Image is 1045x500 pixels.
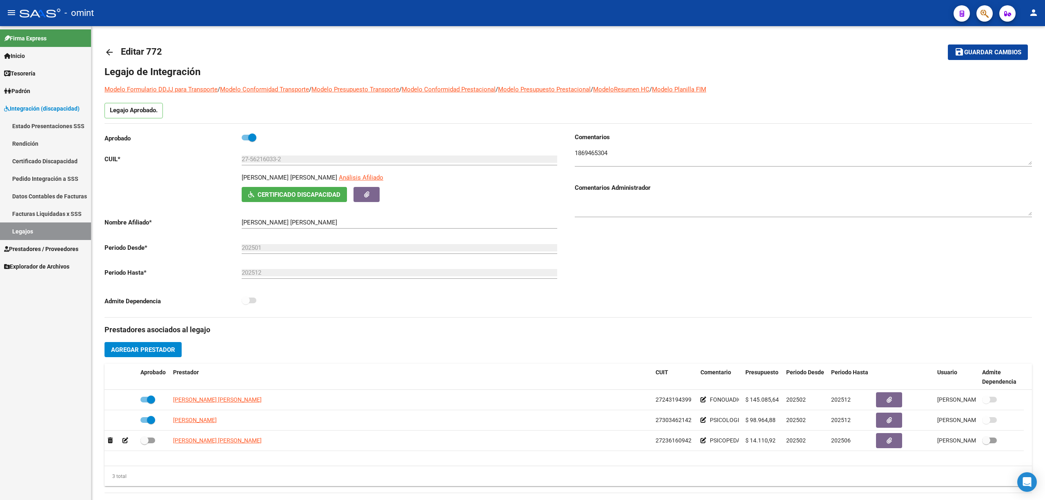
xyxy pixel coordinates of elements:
[402,86,496,93] a: Modelo Conformidad Prestacional
[64,4,94,22] span: - omint
[311,86,399,93] a: Modelo Presupuesto Transporte
[7,8,16,18] mat-icon: menu
[4,51,25,60] span: Inicio
[831,437,851,444] span: 202506
[173,417,217,423] span: [PERSON_NAME]
[831,417,851,423] span: 202512
[937,437,1001,444] span: [PERSON_NAME] [DATE]
[656,437,691,444] span: 27236160942
[104,65,1032,78] h1: Legajo de Integración
[831,396,851,403] span: 202512
[710,396,828,403] span: FONOUADIOLOGIA 12 SESIONES MENSUALES
[745,396,779,403] span: $ 145.085,64
[964,49,1021,56] span: Guardar cambios
[700,369,731,376] span: Comentario
[4,87,30,96] span: Padrón
[242,187,347,202] button: Certificado Discapacidad
[258,191,340,198] span: Certificado Discapacidad
[220,86,309,93] a: Modelo Conformidad Transporte
[656,396,691,403] span: 27243194399
[745,369,778,376] span: Presupuesto
[104,243,242,252] p: Periodo Desde
[656,369,668,376] span: CUIT
[745,437,776,444] span: $ 14.110,92
[652,86,706,93] a: Modelo Planilla FIM
[140,369,166,376] span: Aprobado
[656,417,691,423] span: 27303462142
[173,396,262,403] span: [PERSON_NAME] [PERSON_NAME]
[104,86,218,93] a: Modelo Formulario DDJJ para Transporte
[104,134,242,143] p: Aprobado
[4,262,69,271] span: Explorador de Archivos
[934,364,979,391] datatable-header-cell: Usuario
[339,174,383,181] span: Análisis Afiliado
[137,364,170,391] datatable-header-cell: Aprobado
[937,417,1001,423] span: [PERSON_NAME] [DATE]
[786,369,824,376] span: Periodo Desde
[170,364,652,391] datatable-header-cell: Prestador
[173,369,199,376] span: Prestador
[937,369,957,376] span: Usuario
[173,437,262,444] span: [PERSON_NAME] [PERSON_NAME]
[121,47,162,57] span: Editar 772
[786,437,806,444] span: 202502
[979,364,1024,391] datatable-header-cell: Admite Dependencia
[954,47,964,57] mat-icon: save
[710,437,891,444] span: PSICOPEDAGOGIA 12 SESIONES MENSUALES - no continua prestación.
[1017,472,1037,492] div: Open Intercom Messenger
[104,268,242,277] p: Periodo Hasta
[104,472,127,481] div: 3 total
[1029,8,1038,18] mat-icon: person
[4,244,78,253] span: Prestadores / Proveedores
[104,47,114,57] mat-icon: arrow_back
[104,218,242,227] p: Nombre Afiliado
[786,417,806,423] span: 202502
[4,69,36,78] span: Tesorería
[575,133,1032,142] h3: Comentarios
[948,44,1028,60] button: Guardar cambios
[4,34,47,43] span: Firma Express
[937,396,1001,403] span: [PERSON_NAME] [DATE]
[4,104,80,113] span: Integración (discapacidad)
[745,417,776,423] span: $ 98.964,88
[498,86,591,93] a: Modelo Presupuesto Prestacional
[783,364,828,391] datatable-header-cell: Periodo Desde
[652,364,697,391] datatable-header-cell: CUIT
[104,342,182,357] button: Agregar Prestador
[786,396,806,403] span: 202502
[104,103,163,118] p: Legajo Aprobado.
[242,173,337,182] p: [PERSON_NAME] [PERSON_NAME]
[710,417,809,423] span: PSICOLOGIA 8 SESIONES MENSUALES
[742,364,783,391] datatable-header-cell: Presupuesto
[828,364,873,391] datatable-header-cell: Periodo Hasta
[575,183,1032,192] h3: Comentarios Administrador
[593,86,649,93] a: ModeloResumen HC
[111,346,175,353] span: Agregar Prestador
[104,297,242,306] p: Admite Dependencia
[982,369,1016,385] span: Admite Dependencia
[104,155,242,164] p: CUIL
[697,364,742,391] datatable-header-cell: Comentario
[104,324,1032,336] h3: Prestadores asociados al legajo
[831,369,868,376] span: Periodo Hasta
